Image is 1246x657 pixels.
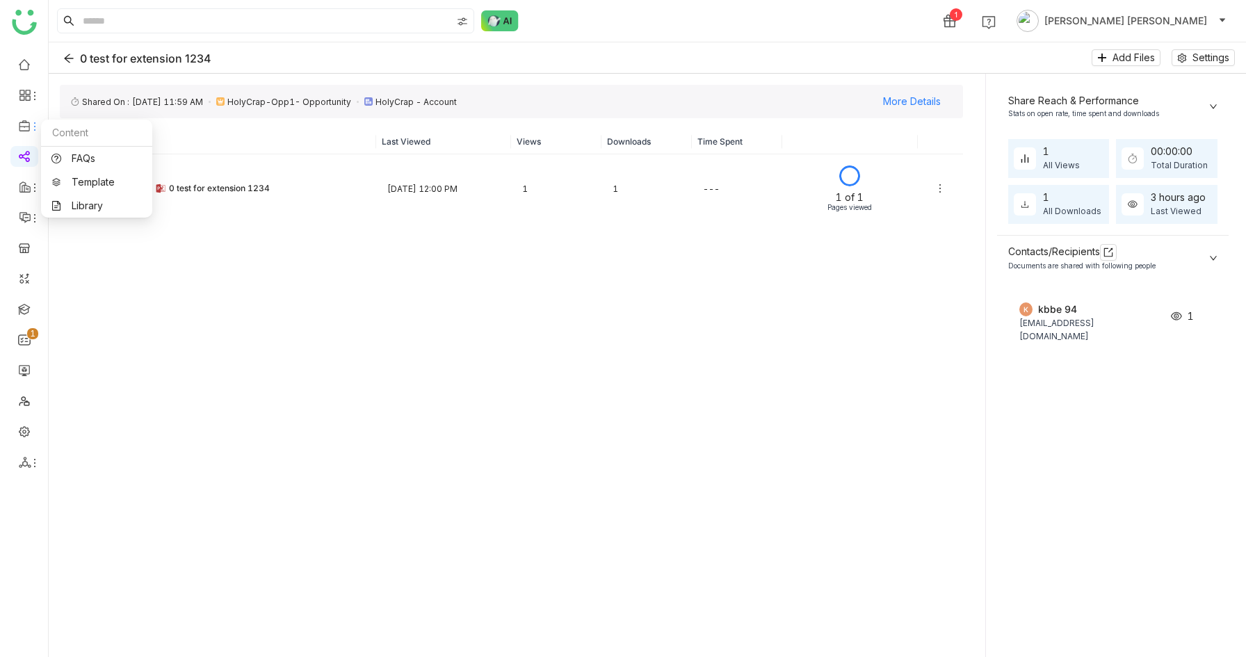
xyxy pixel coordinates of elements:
[27,328,38,339] nz-badge-sup: 1
[601,129,692,154] th: Downloads
[1188,309,1194,324] span: 1
[1043,144,1080,159] div: 1
[457,16,468,27] img: search-type.svg
[1038,302,1162,317] div: kbbe 94
[382,136,506,148] p: Last Viewed
[30,327,35,341] p: 1
[1008,93,1201,108] div: Share Reach & Performance
[1151,190,1206,205] div: 3 hours ago
[692,172,782,205] div: ---
[601,172,692,205] div: 1
[1043,205,1101,218] div: All Downloads
[1008,108,1201,120] div: Stats on open rate, time spent and downloads
[827,203,872,211] div: Pages viewed
[60,129,376,154] th: File Name
[41,120,152,147] div: Content
[511,172,601,205] div: 1
[1092,49,1160,66] button: Add Files
[950,8,962,21] div: 1
[155,183,166,194] img: pptx.svg
[227,97,351,107] div: HolyCrap-Opp1- Opportunity
[697,136,777,148] p: Time Spent
[481,10,519,31] img: ask-buddy-normal.svg
[511,129,601,154] th: Views
[1112,50,1155,65] span: Add Files
[51,201,142,211] a: Library
[1151,205,1206,218] div: Last Viewed
[1044,13,1207,29] span: [PERSON_NAME] [PERSON_NAME]
[51,177,142,187] a: Template
[71,97,203,107] div: Shared On :
[997,85,1229,128] div: Share Reach & PerformanceStats on open rate, time spent and downloads
[1017,10,1039,32] img: avatar
[1008,261,1201,272] div: Documents are shared with following people
[1008,244,1201,261] div: Contacts/Recipients
[60,47,222,69] button: Back
[1043,190,1101,205] div: 1
[1151,144,1208,159] div: 00:00:00
[376,172,512,205] div: [DATE] 12:00 PM
[997,236,1229,280] div: Contacts/RecipientsDocuments are shared with following people
[132,97,203,107] div: [DATE] 11:59 AM
[80,50,211,67] span: 0 test for extension 1234
[12,10,37,35] img: logo
[1171,311,1182,322] img: views.svg
[375,97,457,107] div: HolyCrap - Account
[1019,317,1162,343] div: [EMAIL_ADDRESS][DOMAIN_NAME]
[1014,10,1229,32] button: [PERSON_NAME] [PERSON_NAME]
[1151,159,1208,172] div: Total Duration
[1192,50,1229,65] span: Settings
[1172,49,1235,66] button: Settings
[982,15,996,29] img: help.svg
[1043,159,1080,172] div: All Views
[169,183,365,194] div: 0 test for extension 1234
[1019,302,1033,316] div: k
[51,154,142,163] a: FAQs
[883,91,941,112] span: More Details
[836,192,864,203] div: 1 of 1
